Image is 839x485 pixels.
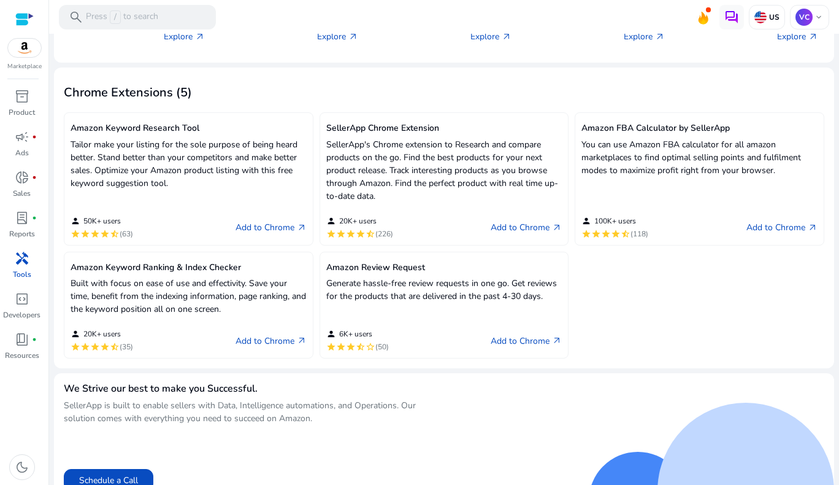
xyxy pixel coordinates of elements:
p: Resources [5,350,39,361]
mat-icon: star [90,229,100,239]
span: arrow_outward [297,336,307,346]
span: fiber_manual_record [32,134,37,139]
p: US [767,12,780,22]
span: (226) [375,229,393,239]
span: campaign [15,130,29,144]
p: Ads [15,147,29,158]
h5: SellerApp Chrome Extension [326,123,562,134]
h3: Chrome Extensions (5) [64,85,192,100]
span: 6K+ users [339,329,372,339]
mat-icon: star [356,229,366,239]
span: / [110,10,121,24]
p: You can use Amazon FBA calculator for all amazon marketplaces to find optimal selling points and ... [581,138,818,177]
span: (118) [630,229,648,239]
a: Add to Chromearrow_outward [491,333,562,348]
mat-icon: star [581,229,591,239]
span: arrow_outward [552,336,562,346]
span: arrow_outward [195,32,205,42]
span: 20K+ users [339,216,377,226]
a: Add to Chromearrow_outward [236,333,307,348]
p: Explore [164,30,205,43]
span: fiber_manual_record [32,175,37,180]
p: Tools [13,269,31,280]
mat-icon: star [100,342,110,352]
mat-icon: person [71,216,80,226]
mat-icon: person [71,329,80,339]
p: Explore [624,30,665,43]
span: code_blocks [15,292,29,306]
mat-icon: person [326,216,336,226]
mat-icon: star [611,229,621,239]
mat-icon: star [346,229,356,239]
h5: Amazon Review Request [326,263,562,273]
span: arrow_outward [808,32,818,42]
mat-icon: star [346,342,356,352]
p: Generate hassle-free review requests in one go. Get reviews for the products that are delivered i... [326,277,562,303]
p: Built with focus on ease of use and effectivity. Save your time, benefit from the indexing inform... [71,277,307,316]
img: amazon.svg [8,39,41,57]
mat-icon: star [326,342,336,352]
mat-icon: star [326,229,336,239]
mat-icon: star_border [366,342,375,352]
span: arrow_outward [808,223,818,233]
p: Tailor make your listing for the sole purpose of being heard better. Stand better than your compe... [71,138,307,190]
mat-icon: star_half [356,342,366,352]
mat-icon: star [601,229,611,239]
mat-icon: star_half [110,342,120,352]
span: (35) [120,342,133,352]
a: Add to Chromearrow_outward [236,220,307,235]
span: (63) [120,229,133,239]
p: Product [9,107,35,118]
span: fiber_manual_record [32,337,37,342]
mat-icon: star [80,342,90,352]
span: arrow_outward [552,223,562,233]
mat-icon: star [71,342,80,352]
span: donut_small [15,170,29,185]
a: Add to Chromearrow_outward [491,220,562,235]
h5: Amazon Keyword Research Tool [71,123,307,134]
p: Developers [3,309,40,320]
span: arrow_outward [502,32,511,42]
p: Explore [470,30,511,43]
span: 20K+ users [83,329,121,339]
mat-icon: star_half [110,229,120,239]
mat-icon: star [80,229,90,239]
p: VC [795,9,813,26]
mat-icon: star [336,229,346,239]
p: Explore [777,30,818,43]
span: 100K+ users [594,216,636,226]
p: Marketplace [7,62,42,71]
mat-icon: star_half [621,229,630,239]
mat-icon: star [100,229,110,239]
span: inventory_2 [15,89,29,104]
mat-icon: person [581,216,591,226]
mat-icon: star_half [366,229,375,239]
span: (50) [375,342,389,352]
span: arrow_outward [655,32,665,42]
h5: Amazon FBA Calculator by SellerApp [581,123,818,134]
mat-icon: star [591,229,601,239]
p: Sales [13,188,31,199]
p: SellerApp's Chrome extension to Research and compare products on the go. Find the best products f... [326,138,562,203]
span: keyboard_arrow_down [814,12,824,22]
span: handyman [15,251,29,266]
span: arrow_outward [348,32,358,42]
img: us.svg [754,11,767,23]
mat-icon: star [336,342,346,352]
h5: Amazon Keyword Ranking & Index Checker [71,263,307,273]
span: fiber_manual_record [32,215,37,220]
mat-icon: person [326,329,336,339]
span: dark_mode [15,460,29,475]
p: SellerApp is built to enable sellers with Data, Intelligence automations, and Operations. Our sol... [64,399,444,425]
a: Add to Chromearrow_outward [746,220,818,235]
p: Press to search [86,10,158,24]
mat-icon: star [71,229,80,239]
span: book_4 [15,332,29,347]
span: lab_profile [15,211,29,225]
h4: We Strive our best to make you Successful. [64,383,444,395]
span: arrow_outward [297,223,307,233]
mat-icon: star [90,342,100,352]
span: 50K+ users [83,216,121,226]
span: search [69,10,83,25]
p: Explore [317,30,358,43]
